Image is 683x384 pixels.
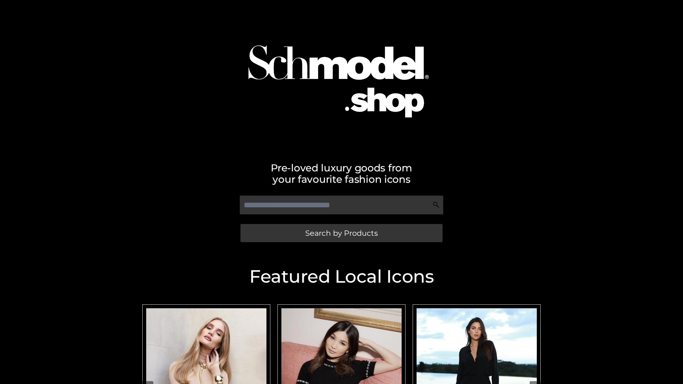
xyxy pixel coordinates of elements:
span: Search by Products [305,229,378,237]
a: Search by Products [240,224,443,242]
h2: Pre-loved luxury goods from your favourite fashion icons [139,162,544,185]
h2: Featured Local Icons​ [139,268,544,286]
img: Search Icon [433,201,440,208]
